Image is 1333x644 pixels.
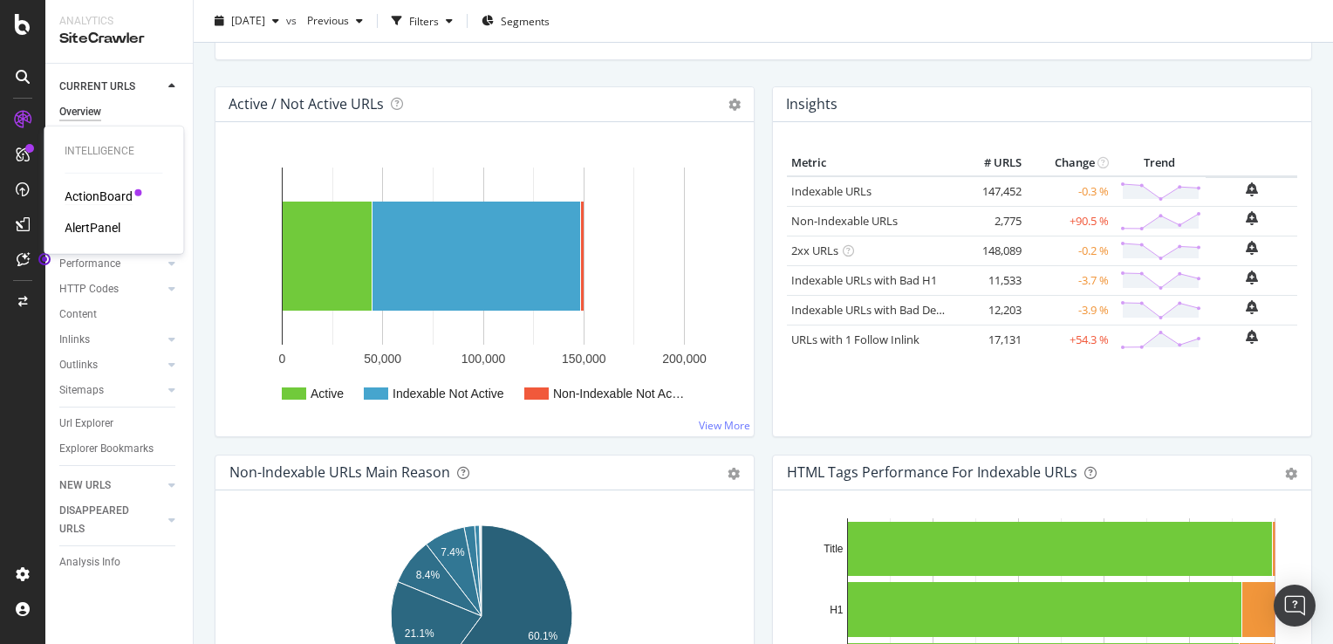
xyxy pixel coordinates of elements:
[791,272,937,288] a: Indexable URLs with Bad H1
[956,236,1026,265] td: 148,089
[59,78,163,96] a: CURRENT URLS
[956,295,1026,325] td: 12,203
[59,414,113,433] div: Url Explorer
[405,627,434,640] text: 21.1%
[59,553,120,572] div: Analysis Info
[59,502,147,538] div: DISAPPEARED URLS
[229,92,384,116] h4: Active / Not Active URLs
[59,255,163,273] a: Performance
[59,331,163,349] a: Inlinks
[65,144,162,159] div: Intelligence
[728,468,740,480] div: gear
[461,352,506,366] text: 100,000
[824,543,844,555] text: Title
[1026,265,1113,295] td: -3.7 %
[231,13,265,28] span: 2025 Sep. 14th
[59,280,163,298] a: HTTP Codes
[528,630,557,642] text: 60.1%
[791,332,919,347] a: URLs with 1 Follow Inlink
[956,176,1026,207] td: 147,452
[59,305,97,324] div: Content
[65,188,133,205] a: ActionBoard
[229,463,450,481] div: Non-Indexable URLs Main Reason
[59,331,90,349] div: Inlinks
[1246,330,1258,344] div: bell-plus
[300,13,349,28] span: Previous
[830,604,844,616] text: H1
[1246,271,1258,284] div: bell-plus
[59,476,111,495] div: NEW URLS
[59,78,135,96] div: CURRENT URLS
[1026,236,1113,265] td: -0.2 %
[1246,211,1258,225] div: bell-plus
[728,99,741,111] i: Options
[286,13,300,28] span: vs
[662,352,707,366] text: 200,000
[1026,176,1113,207] td: -0.3 %
[1026,295,1113,325] td: -3.9 %
[441,546,465,558] text: 7.4%
[791,243,838,258] a: 2xx URLs
[59,414,181,433] a: Url Explorer
[229,150,734,422] svg: A chart.
[59,502,163,538] a: DISAPPEARED URLS
[956,265,1026,295] td: 11,533
[416,569,441,581] text: 8.4%
[1246,241,1258,255] div: bell-plus
[59,476,163,495] a: NEW URLS
[59,356,163,374] a: Outlinks
[1246,300,1258,314] div: bell-plus
[393,387,504,401] text: Indexable Not Active
[59,103,101,121] div: Overview
[956,150,1026,176] th: # URLS
[956,206,1026,236] td: 2,775
[1246,182,1258,196] div: bell-plus
[300,7,370,35] button: Previous
[791,183,872,199] a: Indexable URLs
[385,7,460,35] button: Filters
[279,352,286,366] text: 0
[59,255,120,273] div: Performance
[1285,468,1297,480] div: gear
[59,305,181,324] a: Content
[791,302,981,318] a: Indexable URLs with Bad Description
[59,440,154,458] div: Explorer Bookmarks
[956,325,1026,354] td: 17,131
[59,103,181,121] a: Overview
[59,381,104,400] div: Sitemaps
[1274,585,1316,627] div: Open Intercom Messenger
[59,440,181,458] a: Explorer Bookmarks
[501,13,550,28] span: Segments
[475,7,557,35] button: Segments
[787,150,956,176] th: Metric
[59,381,163,400] a: Sitemaps
[409,13,439,28] div: Filters
[786,92,837,116] h4: Insights
[311,387,344,401] text: Active
[208,7,286,35] button: [DATE]
[59,553,181,572] a: Analysis Info
[59,356,98,374] div: Outlinks
[59,14,179,29] div: Analytics
[1113,150,1206,176] th: Trend
[791,213,898,229] a: Non-Indexable URLs
[562,352,606,366] text: 150,000
[37,251,52,267] div: Tooltip anchor
[364,352,401,366] text: 50,000
[553,387,684,401] text: Non-Indexable Not Ac…
[1026,206,1113,236] td: +90.5 %
[699,418,750,433] a: View More
[1026,150,1113,176] th: Change
[59,29,179,49] div: SiteCrawler
[1026,325,1113,354] td: +54.3 %
[59,280,119,298] div: HTTP Codes
[65,219,120,236] a: AlertPanel
[787,463,1077,481] div: HTML Tags Performance for Indexable URLs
